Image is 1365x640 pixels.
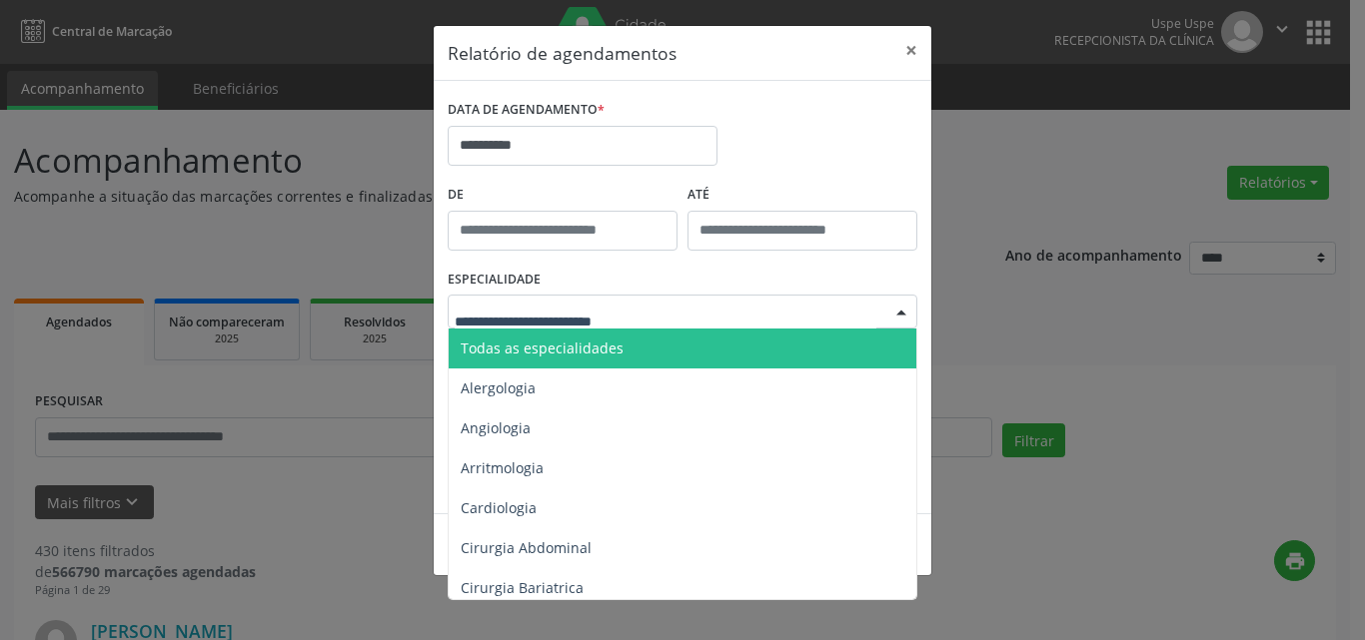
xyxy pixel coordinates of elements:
[461,338,624,357] span: Todas as especialidades
[448,95,605,126] label: DATA DE AGENDAMENTO
[448,40,677,66] h5: Relatório de agendamentos
[687,180,917,211] label: ATÉ
[448,180,678,211] label: De
[891,26,931,75] button: Close
[461,498,537,517] span: Cardiologia
[461,378,536,397] span: Alergologia
[448,265,541,296] label: ESPECIALIDADE
[461,418,531,437] span: Angiologia
[461,458,544,477] span: Arritmologia
[461,578,584,597] span: Cirurgia Bariatrica
[461,538,592,557] span: Cirurgia Abdominal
